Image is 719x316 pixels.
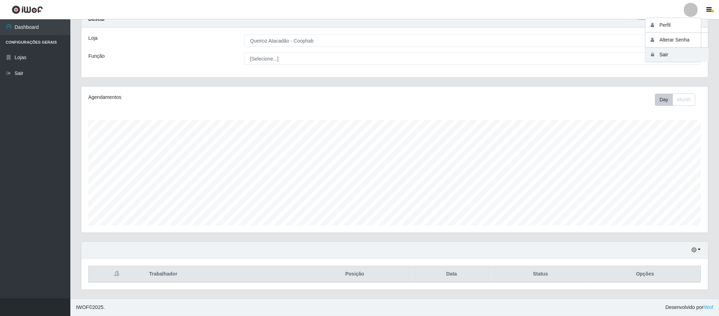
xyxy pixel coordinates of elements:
[88,34,97,42] label: Loja
[298,266,412,283] th: Posição
[666,304,713,311] span: Desenvolvido por
[88,52,105,60] label: Função
[673,94,695,106] button: Month
[645,33,709,48] button: Alterar Senha
[655,94,701,106] div: Toolbar with button groups
[12,5,43,14] img: CoreUI Logo
[655,94,673,106] button: Day
[590,266,701,283] th: Opções
[145,266,298,283] th: Trabalhador
[76,304,105,311] span: © 2025 .
[88,94,337,101] div: Agendamentos
[645,18,709,33] button: Perfil
[76,304,89,310] span: IWOF
[412,266,492,283] th: Data
[491,266,590,283] th: Status
[655,94,695,106] div: First group
[704,304,713,310] a: iWof
[645,48,709,62] button: Sair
